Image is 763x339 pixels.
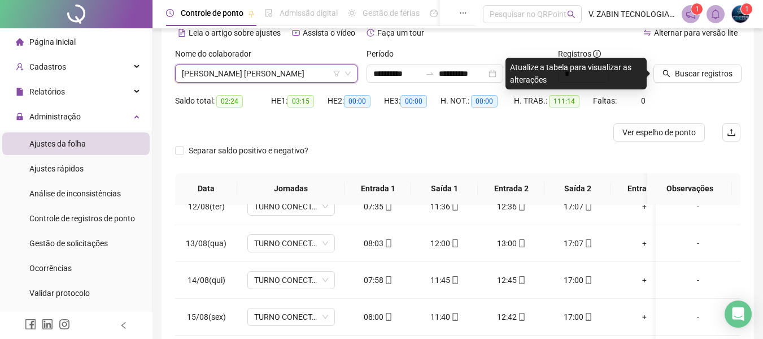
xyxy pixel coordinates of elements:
span: dashboard [430,9,438,17]
span: Validar protocolo [29,289,90,298]
img: 8920 [732,6,749,23]
span: TURNO CONECTA 08:00 [254,235,328,252]
span: mobile [450,239,459,247]
span: Leia o artigo sobre ajustes [189,28,281,37]
div: 17:00 [553,274,602,286]
span: 0 [641,96,646,105]
div: 08:00 [354,311,402,323]
span: sun [348,9,356,17]
span: mobile [383,313,393,321]
div: + [620,200,669,213]
span: TURNO CONECTA 08:00 [254,198,328,215]
span: mobile [517,276,526,284]
sup: Atualize o seu contato no menu Meus Dados [741,3,752,15]
span: to [425,69,434,78]
span: left [120,321,128,329]
span: mobile [583,203,592,211]
span: search [567,10,575,19]
div: + [620,311,669,323]
span: Página inicial [29,37,76,46]
span: 00:00 [471,95,498,108]
span: TURNO CONECTA 08:00 [254,308,328,325]
span: swap-right [425,69,434,78]
span: 13/08(qua) [186,239,226,248]
span: Ajustes da folha [29,139,86,148]
th: Entrada 1 [345,173,411,204]
span: Administração [29,112,81,121]
span: 02:24 [216,95,243,108]
div: 12:42 [487,311,535,323]
span: TURNO CONECTA 08:00 [254,272,328,289]
button: Ver espelho de ponto [613,123,705,141]
span: 1 [745,5,749,13]
span: Buscar registros [675,67,733,80]
span: 15/08(sex) [187,312,226,321]
span: facebook [25,319,36,330]
span: down [345,70,351,77]
label: Nome do colaborador [175,48,259,60]
span: mobile [383,239,393,247]
span: mobile [383,276,393,284]
div: - [665,274,731,286]
span: search [662,70,670,78]
div: - [665,311,731,323]
span: Controle de ponto [181,8,243,18]
div: 11:40 [420,311,469,323]
span: upload [727,128,736,137]
span: mobile [517,313,526,321]
div: + [620,237,669,250]
th: Observações [647,173,732,204]
span: Admissão digital [280,8,338,18]
span: swap [643,29,651,37]
span: 14/08(qui) [188,276,225,285]
div: + [620,274,669,286]
span: mobile [583,276,592,284]
span: Separar saldo positivo e negativo? [184,144,313,157]
div: 17:07 [553,200,602,213]
div: - [665,200,731,213]
th: Saída 1 [411,173,478,204]
div: 11:36 [420,200,469,213]
div: 07:35 [354,200,402,213]
span: Controle de registros de ponto [29,214,135,223]
div: Saldo total: [175,95,271,108]
span: 00:00 [400,95,427,108]
div: 08:03 [354,237,402,250]
span: Ver espelho de ponto [622,126,696,139]
span: file [16,88,24,96]
span: mobile [517,203,526,211]
span: Gestão de férias [363,8,420,18]
span: file-done [265,9,273,17]
span: Registros [558,48,601,60]
div: 11:45 [420,274,469,286]
div: Atualize a tabela para visualizar as alterações [505,58,647,89]
div: - [665,237,731,250]
span: Análise de inconsistências [29,189,121,198]
div: HE 2: [328,95,384,108]
span: file-text [178,29,186,37]
span: 1 [695,5,699,13]
span: ellipsis [459,9,467,17]
button: Buscar registros [653,65,742,83]
span: pushpin [248,10,255,17]
div: Open Intercom Messenger [725,301,752,328]
div: 07:58 [354,274,402,286]
span: 03:15 [287,95,314,108]
sup: 1 [691,3,703,15]
span: history [367,29,374,37]
div: 12:36 [487,200,535,213]
th: Entrada 2 [478,173,544,204]
span: 111:14 [549,95,579,108]
span: bell [710,9,721,19]
span: 00:00 [344,95,370,108]
span: mobile [450,276,459,284]
th: Saída 2 [544,173,611,204]
span: Ajustes rápidos [29,164,84,173]
div: 17:07 [553,237,602,250]
div: HE 1: [271,95,328,108]
span: JOYCE DIAS SERQUEIRA CAMPOS [182,65,351,82]
span: 12/08(ter) [188,202,225,211]
th: Entrada 3 [611,173,678,204]
span: clock-circle [166,9,174,17]
span: Gestão de solicitações [29,239,108,248]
